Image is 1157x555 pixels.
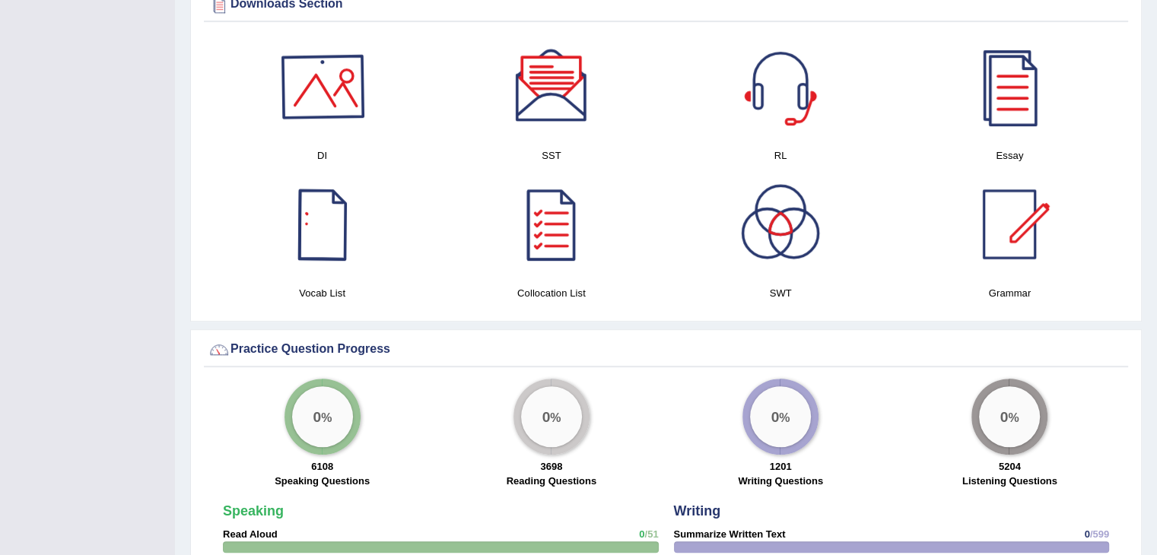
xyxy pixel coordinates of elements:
h4: Vocab List [215,285,429,301]
big: 0 [771,408,780,425]
strong: 6108 [311,461,333,472]
strong: Writing [674,503,721,519]
big: 0 [313,408,321,425]
div: % [521,386,582,447]
label: Reading Questions [507,474,596,488]
strong: 5204 [999,461,1021,472]
div: Practice Question Progress [208,338,1124,361]
div: % [979,386,1040,447]
label: Speaking Questions [275,474,370,488]
strong: Read Aloud [223,528,278,540]
h4: DI [215,147,429,163]
strong: 3698 [540,461,562,472]
div: % [292,386,353,447]
label: Writing Questions [738,474,823,488]
div: % [750,386,811,447]
span: 0 [1084,528,1089,540]
h4: Collocation List [444,285,658,301]
h4: SST [444,147,658,163]
strong: 1201 [770,461,792,472]
big: 0 [542,408,550,425]
span: 0 [639,528,644,540]
span: /51 [644,528,658,540]
h4: Essay [903,147,1117,163]
strong: Speaking [223,503,284,519]
label: Listening Questions [962,474,1057,488]
h4: SWT [674,285,888,301]
strong: Summarize Written Text [674,528,786,540]
h4: RL [674,147,888,163]
big: 0 [1000,408,1009,425]
span: /599 [1090,528,1109,540]
h4: Grammar [903,285,1117,301]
